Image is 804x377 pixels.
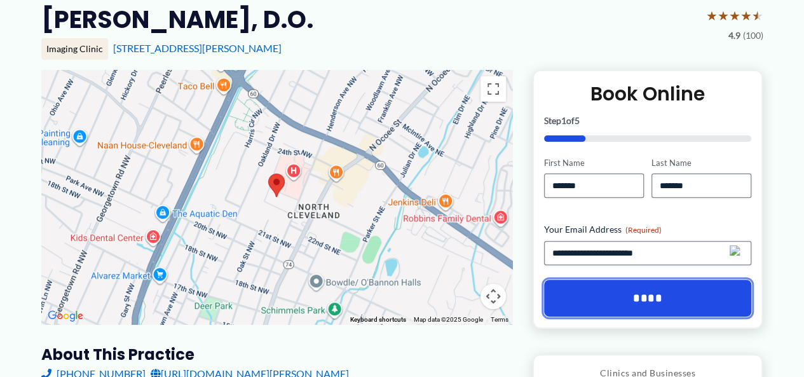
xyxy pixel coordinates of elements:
[718,4,729,27] span: ★
[729,4,740,27] span: ★
[743,27,763,44] span: (100)
[41,4,313,35] h2: [PERSON_NAME], D.O.
[752,4,763,27] span: ★
[41,38,108,60] div: Imaging Clinic
[625,225,662,235] span: (Required)
[575,115,580,126] span: 5
[706,4,718,27] span: ★
[113,42,282,54] a: [STREET_ADDRESS][PERSON_NAME]
[480,284,506,309] button: Map camera controls
[544,223,752,236] label: Your Email Address
[44,308,86,324] img: Google
[561,115,566,126] span: 1
[730,245,740,261] img: productIconColored.f2433d9a.svg
[728,27,740,44] span: 4.9
[44,308,86,324] a: Open this area in Google Maps (opens a new window)
[491,316,508,323] a: Terms (opens in new tab)
[740,4,752,27] span: ★
[651,157,751,169] label: Last Name
[544,116,752,125] p: Step of
[480,76,506,102] button: Toggle fullscreen view
[414,316,483,323] span: Map data ©2025 Google
[41,345,512,364] h3: About this practice
[544,157,644,169] label: First Name
[350,315,406,324] button: Keyboard shortcuts
[544,81,752,106] h2: Book Online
